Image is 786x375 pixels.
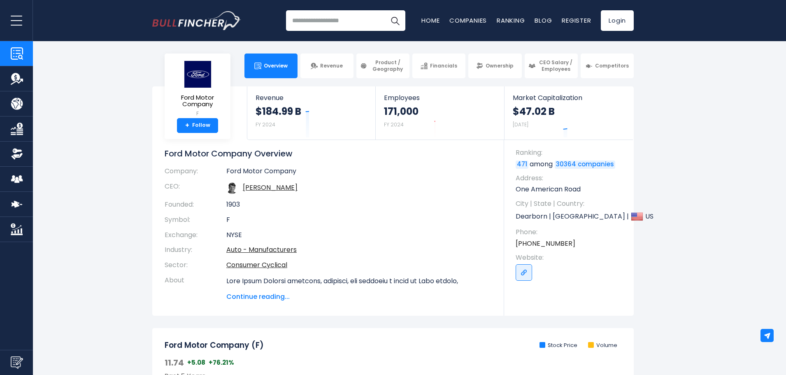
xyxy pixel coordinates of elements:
[247,86,375,140] a: Revenue $184.99 B FY 2024
[497,16,525,25] a: Ranking
[226,167,492,179] td: Ford Motor Company
[165,242,226,258] th: Industry:
[11,148,23,160] img: Ownership
[562,16,591,25] a: Register
[540,342,577,349] li: Stock Price
[588,342,617,349] li: Volume
[385,10,405,31] button: Search
[555,161,615,169] a: 30364 companies
[370,59,406,72] span: Product / Geography
[165,258,226,273] th: Sector:
[209,359,234,367] span: +76.21%
[244,54,298,78] a: Overview
[171,110,224,117] small: F
[595,63,629,69] span: Competitors
[601,10,634,31] a: Login
[516,185,626,194] p: One American Road
[152,11,241,30] img: Bullfincher logo
[516,148,626,157] span: Ranking:
[513,121,528,128] small: [DATE]
[171,60,224,118] a: Ford Motor Company F
[525,54,578,78] a: CEO Salary / Employees
[384,105,419,118] strong: 171,000
[535,16,552,25] a: Blog
[516,210,626,223] p: Dearborn | [GEOGRAPHIC_DATA] | US
[165,197,226,212] th: Founded:
[516,264,532,281] a: Go to link
[516,253,626,262] span: Website:
[516,174,626,183] span: Address:
[505,86,633,140] a: Market Capitalization $47.02 B [DATE]
[376,86,504,140] a: Employees 171,000 FY 2024
[226,182,238,194] img: james-d-farley-jr.jpg
[468,54,521,78] a: Ownership
[226,212,492,228] td: F
[226,228,492,243] td: NYSE
[581,54,634,78] a: Competitors
[516,239,575,248] a: [PHONE_NUMBER]
[320,63,343,69] span: Revenue
[356,54,409,78] a: Product / Geography
[171,94,224,108] span: Ford Motor Company
[384,121,404,128] small: FY 2024
[264,63,288,69] span: Overview
[384,94,495,102] span: Employees
[430,63,457,69] span: Financials
[226,260,287,270] a: Consumer Cyclical
[177,118,218,133] a: +Follow
[300,54,353,78] a: Revenue
[516,199,626,208] span: City | State | Country:
[165,148,492,159] h1: Ford Motor Company Overview
[226,197,492,212] td: 1903
[165,167,226,179] th: Company:
[449,16,487,25] a: Companies
[513,105,555,118] strong: $47.02 B
[516,160,626,169] p: among
[226,292,492,302] span: Continue reading...
[187,359,205,367] span: +5.08
[256,94,367,102] span: Revenue
[486,63,514,69] span: Ownership
[226,245,297,254] a: Auto - Manufacturers
[165,179,226,197] th: CEO:
[516,228,626,237] span: Phone:
[256,105,301,118] strong: $184.99 B
[152,11,241,30] a: Go to homepage
[165,212,226,228] th: Symbol:
[412,54,465,78] a: Financials
[538,59,574,72] span: CEO Salary / Employees
[165,273,226,302] th: About
[185,122,189,129] strong: +
[165,340,264,351] h2: Ford Motor Company (F)
[513,94,625,102] span: Market Capitalization
[256,121,275,128] small: FY 2024
[516,161,528,169] a: 471
[165,228,226,243] th: Exchange:
[165,357,184,368] span: 11.74
[421,16,440,25] a: Home
[243,183,298,192] a: ceo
